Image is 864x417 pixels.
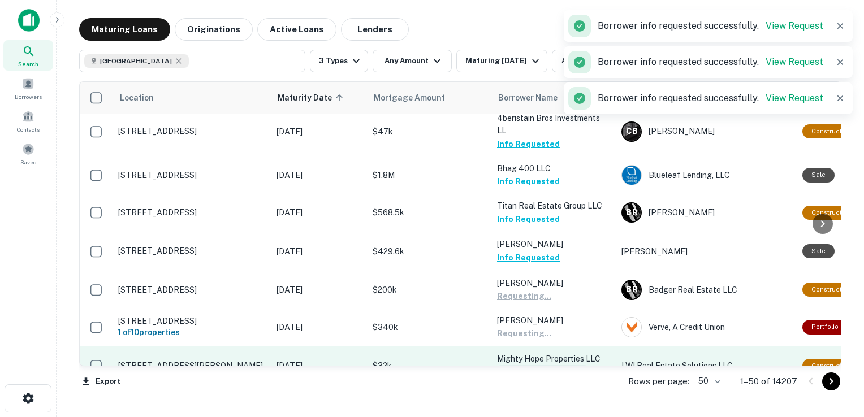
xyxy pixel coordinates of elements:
[367,82,491,114] th: Mortgage Amount
[119,91,154,105] span: Location
[497,238,610,250] p: [PERSON_NAME]
[497,137,560,151] button: Info Requested
[79,18,170,41] button: Maturing Loans
[175,18,253,41] button: Originations
[621,245,791,258] p: [PERSON_NAME]
[15,92,42,101] span: Borrowers
[118,207,265,218] p: [STREET_ADDRESS]
[626,207,637,219] p: B R
[373,206,486,219] p: $568.5k
[497,212,560,226] button: Info Requested
[766,93,823,103] a: View Request
[278,91,347,105] span: Maturity Date
[491,82,616,114] th: Borrower Name
[807,290,864,345] iframe: Chat Widget
[118,326,265,338] h6: 1 of 10 properties
[373,359,486,372] p: $32k
[3,73,53,103] a: Borrowers
[621,280,791,300] div: Badger Real Estate LLC
[310,50,368,72] button: 3 Types
[802,168,835,182] div: Sale
[20,158,37,167] span: Saved
[802,124,861,138] div: This loan purpose was for construction
[3,40,53,71] a: Search
[341,18,409,41] button: Lenders
[766,20,823,31] a: View Request
[277,169,361,181] p: [DATE]
[621,202,791,223] div: [PERSON_NAME]
[277,206,361,219] p: [DATE]
[766,57,823,67] a: View Request
[497,251,560,264] button: Info Requested
[277,284,361,296] p: [DATE]
[626,284,637,296] p: B R
[622,166,641,185] img: blueleaflending.com.png
[802,244,835,258] div: Sale
[621,359,791,372] p: LWI Real Estate Solutions LLC
[257,18,336,41] button: Active Loans
[118,285,265,295] p: [STREET_ADDRESS]
[802,206,861,220] div: This loan purpose was for construction
[621,317,791,337] div: Verve, A Credit Union
[79,50,305,72] button: [GEOGRAPHIC_DATA]
[118,170,265,180] p: [STREET_ADDRESS]
[100,56,172,66] span: [GEOGRAPHIC_DATA]
[118,360,265,371] p: [STREET_ADDRESS][PERSON_NAME]
[373,321,486,333] p: $340k
[497,175,560,188] button: Info Requested
[497,314,610,327] p: [PERSON_NAME]
[598,92,823,105] p: Borrower info requested successfully.
[621,165,791,185] div: Blueleaf Lending, LLC
[373,50,452,72] button: Any Amount
[277,245,361,258] p: [DATE]
[598,55,823,69] p: Borrower info requested successfully.
[79,373,123,390] button: Export
[271,82,367,114] th: Maturity Date
[552,50,608,72] button: All Filters
[277,125,361,138] p: [DATE]
[373,245,486,258] p: $429.6k
[118,316,265,326] p: [STREET_ADDRESS]
[373,284,486,296] p: $200k
[497,112,610,137] p: 4beristain Bros Investments LL
[373,169,486,181] p: $1.8M
[498,91,558,105] span: Borrower Name
[277,321,361,333] p: [DATE]
[621,121,791,142] div: [PERSON_NAME]
[277,359,361,372] p: [DATE]
[497,353,610,365] p: Mighty Hope Properties LLC
[822,372,840,390] button: Go to next page
[3,106,53,136] a: Contacts
[497,277,610,289] p: [PERSON_NAME]
[598,19,823,33] p: Borrower info requested successfully.
[374,91,460,105] span: Mortgage Amount
[622,318,641,337] img: picture
[118,246,265,256] p: [STREET_ADDRESS]
[628,375,689,388] p: Rows per page:
[456,50,547,72] button: Maturing [DATE]
[802,283,861,297] div: This loan purpose was for construction
[118,126,265,136] p: [STREET_ADDRESS]
[497,162,610,175] p: Bhag 400 LLC
[626,125,637,137] p: C B
[17,125,40,134] span: Contacts
[113,82,271,114] th: Location
[740,375,797,388] p: 1–50 of 14207
[497,199,610,212] p: Titan Real Estate Group LLC
[18,59,38,68] span: Search
[497,365,589,379] button: Request Borrower Info
[373,125,486,138] p: $47k
[3,138,53,169] a: Saved
[18,9,40,32] img: capitalize-icon.png
[694,373,722,389] div: 50
[465,54,542,68] div: Maturing [DATE]
[802,320,848,334] div: This is a portfolio loan with 10 properties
